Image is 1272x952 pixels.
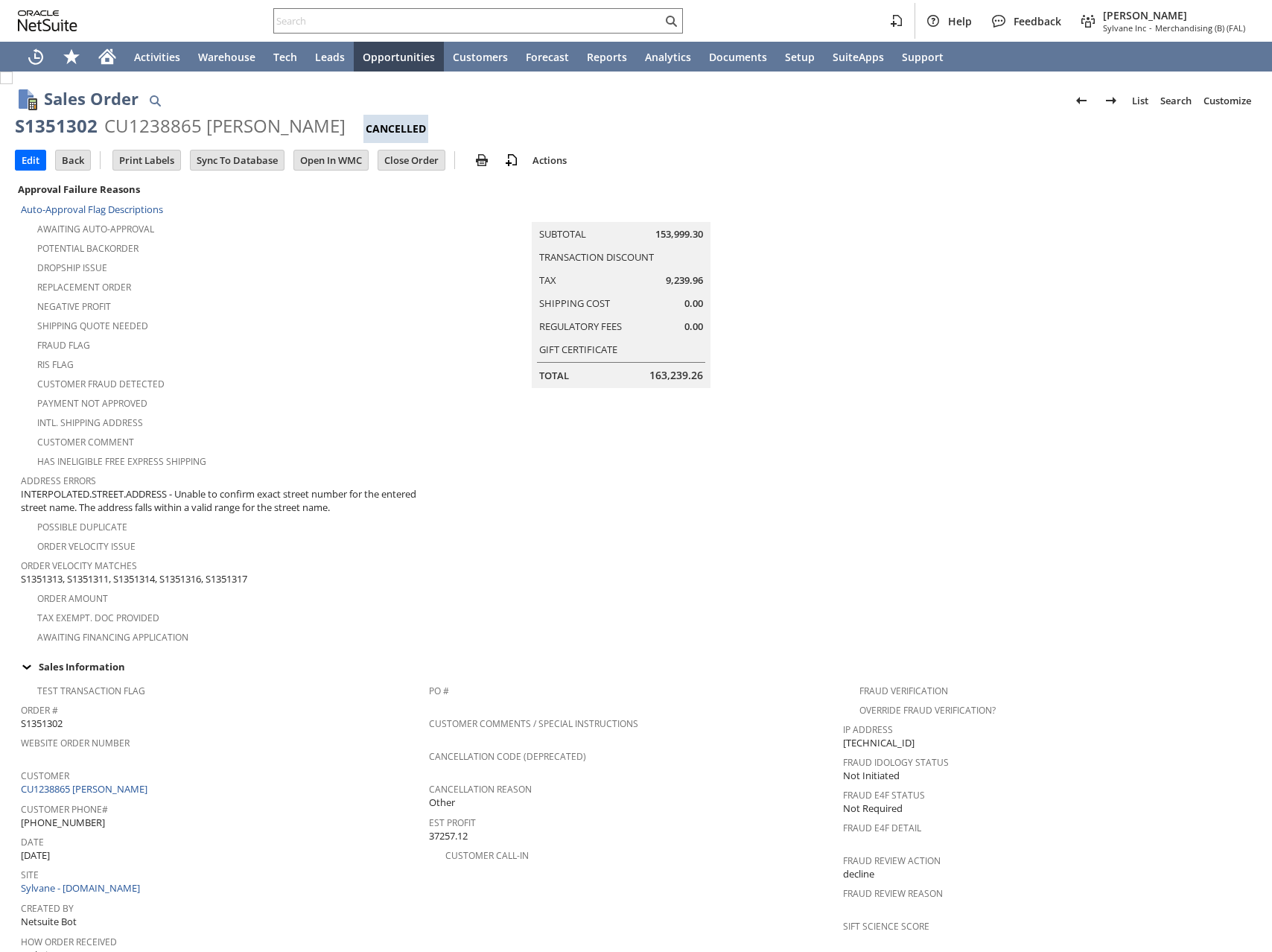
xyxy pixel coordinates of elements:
a: Subtotal [539,227,586,241]
img: Quick Find [146,92,164,110]
a: How Order Received [21,936,117,948]
a: Customers [444,42,517,72]
a: Site [21,869,39,881]
input: Close Order [378,150,445,170]
a: Support [893,42,953,72]
span: Documents [709,50,767,64]
a: Order # [21,704,58,717]
a: Setup [776,42,824,72]
span: decline [843,867,874,881]
a: Fraud Review Reason [843,887,943,900]
span: Warehouse [198,50,255,64]
span: 9,239.96 [666,273,703,288]
a: Awaiting Auto-Approval [37,223,154,235]
span: Help [948,14,972,28]
a: Fraud E4F Status [843,789,925,802]
img: add-record.svg [503,151,521,169]
span: Other [429,796,455,810]
a: Test Transaction Flag [37,685,145,697]
svg: Recent Records [27,48,45,66]
a: Fraud Flag [37,339,90,352]
a: Opportunities [354,42,444,72]
a: Search [1154,89,1198,112]
span: S1351302 [21,717,63,731]
input: Search [274,12,662,30]
span: - [1149,22,1152,34]
input: Edit [16,150,45,170]
span: 0.00 [684,320,703,334]
a: Activities [125,42,189,72]
a: Actions [527,153,573,167]
svg: Search [662,12,680,30]
span: Customers [453,50,508,64]
a: Negative Profit [37,300,111,313]
div: Approval Failure Reasons [15,180,423,199]
a: Fraud Idology Status [843,756,949,769]
a: RIS flag [37,358,74,371]
img: print.svg [473,151,491,169]
a: IP Address [843,723,893,736]
a: Total [539,369,569,382]
div: CU1238865 [PERSON_NAME] [104,114,346,138]
span: Netsuite Bot [21,915,77,929]
a: Fraud Verification [859,685,948,697]
span: INTERPOLATED.STREET.ADDRESS - Unable to confirm exact street number for the entered street name. ... [21,487,422,515]
span: Reports [587,50,627,64]
a: Shipping Quote Needed [37,320,148,332]
a: Sift Science Score [843,920,929,933]
img: Next [1102,92,1120,110]
a: Est Profit [429,816,476,829]
div: Sales Information [15,657,1251,676]
span: Analytics [645,50,691,64]
svg: logo [18,10,77,31]
a: Replacement Order [37,281,131,293]
a: Auto-Approval Flag Descriptions [21,203,163,216]
a: Fraud Review Action [843,854,941,867]
a: Customer Phone# [21,803,108,816]
span: Merchandising (B) (FAL) [1155,22,1245,34]
a: Tax Exempt. Doc Provided [37,612,159,624]
a: Reports [578,42,636,72]
span: 0.00 [684,296,703,311]
a: Forecast [517,42,578,72]
span: S1351313, S1351311, S1351314, S1351316, S1351317 [21,572,247,586]
span: [PERSON_NAME] [1103,8,1245,22]
span: Sylvane Inc [1103,22,1146,34]
a: Order Velocity Issue [37,540,136,553]
a: Fraud E4F Detail [843,822,921,834]
a: Awaiting Financing Application [37,631,188,644]
a: Home [89,42,125,72]
a: Recent Records [18,42,54,72]
a: Sylvane - [DOMAIN_NAME] [21,881,144,895]
span: Forecast [526,50,569,64]
a: Cancellation Reason [429,783,532,796]
a: Payment not approved [37,397,147,410]
span: 163,239.26 [649,368,703,383]
a: Customer Call-in [445,849,529,862]
span: 37257.12 [429,829,468,843]
span: SuiteApps [833,50,884,64]
a: Order Amount [37,592,108,605]
a: Customer Comment [37,436,134,448]
a: Regulatory Fees [539,320,622,333]
span: Leads [315,50,345,64]
span: Activities [134,50,180,64]
a: Order Velocity Matches [21,559,137,572]
div: S1351302 [15,114,98,138]
a: Created By [21,902,74,915]
a: CU1238865 [PERSON_NAME] [21,782,151,796]
svg: Home [98,48,116,66]
a: Warehouse [189,42,264,72]
a: Shipping Cost [539,296,610,310]
input: Open In WMC [294,150,368,170]
a: Date [21,836,44,848]
input: Print Labels [113,150,180,170]
h1: Sales Order [44,86,139,111]
a: Customize [1198,89,1257,112]
a: Tax [539,273,556,287]
span: Feedback [1014,14,1061,28]
span: Not Required [843,802,903,816]
input: Back [56,150,90,170]
input: Sync To Database [191,150,284,170]
a: Customer Comments / Special Instructions [429,717,638,730]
